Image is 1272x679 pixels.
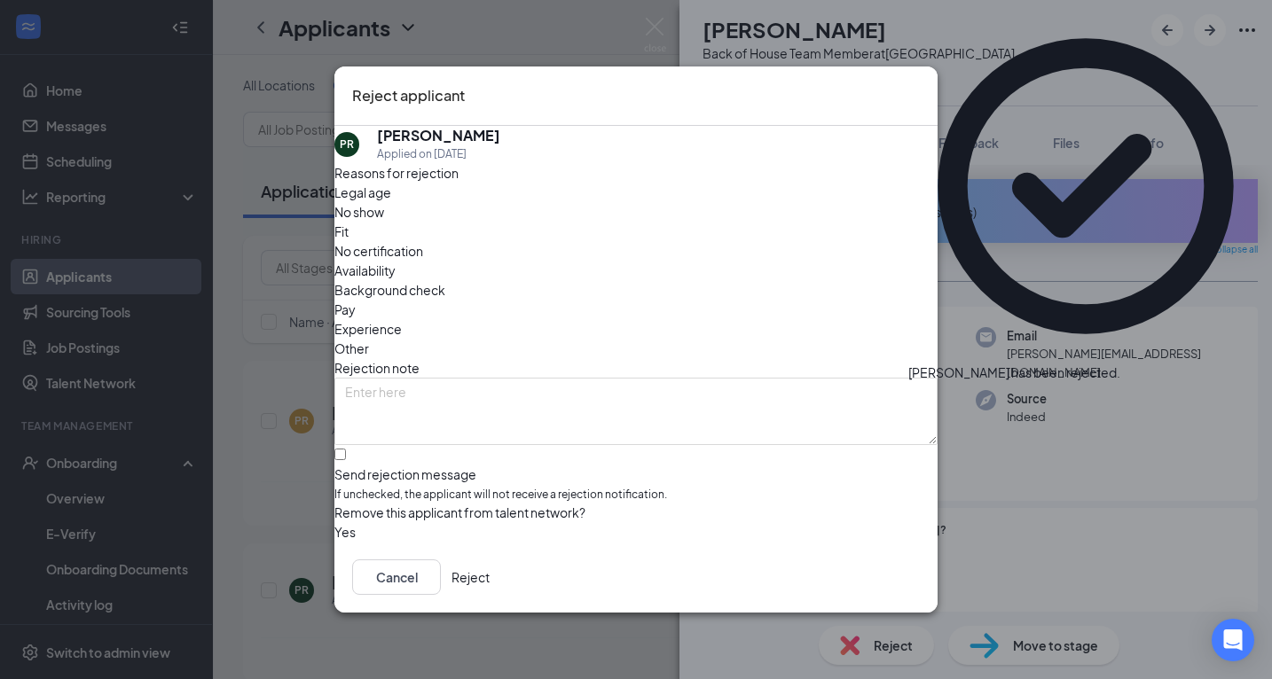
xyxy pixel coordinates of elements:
div: [PERSON_NAME] has been rejected. [908,363,1120,382]
div: Send rejection message [334,464,938,482]
span: Availability [334,261,396,280]
button: Cancel [352,559,441,595]
span: Rejection note [334,360,420,376]
div: Applied on [DATE] [377,145,500,163]
span: Remove this applicant from talent network? [334,504,585,520]
span: No show [334,202,384,222]
h5: [PERSON_NAME] [377,126,500,145]
span: Other [334,339,369,358]
span: Reasons for rejection [334,165,459,181]
input: Send rejection messageIf unchecked, the applicant will not receive a rejection notification. [334,449,346,460]
span: Experience [334,319,402,339]
span: Yes [334,522,356,542]
div: Open Intercom Messenger [1212,619,1254,661]
span: Pay [334,300,356,319]
h3: Reject applicant [352,84,465,107]
span: Background check [334,280,445,300]
div: PR [340,137,354,152]
span: If unchecked, the applicant will not receive a rejection notification. [334,486,938,503]
span: Fit [334,222,349,241]
svg: CheckmarkCircle [908,9,1263,363]
span: Legal age [334,183,391,202]
button: Reject [451,559,490,595]
span: No certification [334,241,423,261]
